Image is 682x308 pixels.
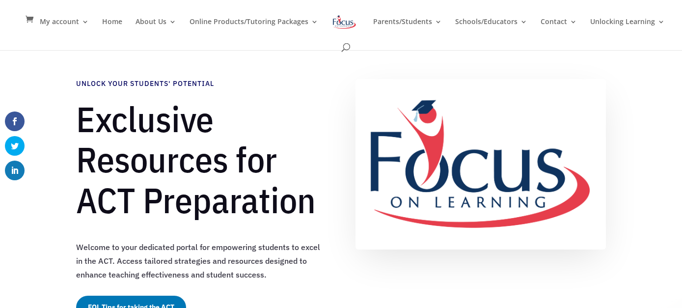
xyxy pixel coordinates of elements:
h4: Unlock Your Students' Potential [76,79,327,94]
a: Home [102,18,122,41]
a: Schools/Educators [455,18,527,41]
a: Unlocking Learning [590,18,665,41]
h1: Exclusive Resources for ACT Preparation [76,99,327,225]
img: FullColor_FullLogo_Medium_TBG [355,79,606,250]
a: My account [40,18,89,41]
p: Welcome to your dedicated portal for empowering students to excel in the ACT. Access tailored str... [76,240,327,281]
a: Online Products/Tutoring Packages [190,18,318,41]
a: Contact [541,18,577,41]
a: Parents/Students [373,18,442,41]
img: Focus on Learning [331,13,357,31]
a: About Us [136,18,176,41]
